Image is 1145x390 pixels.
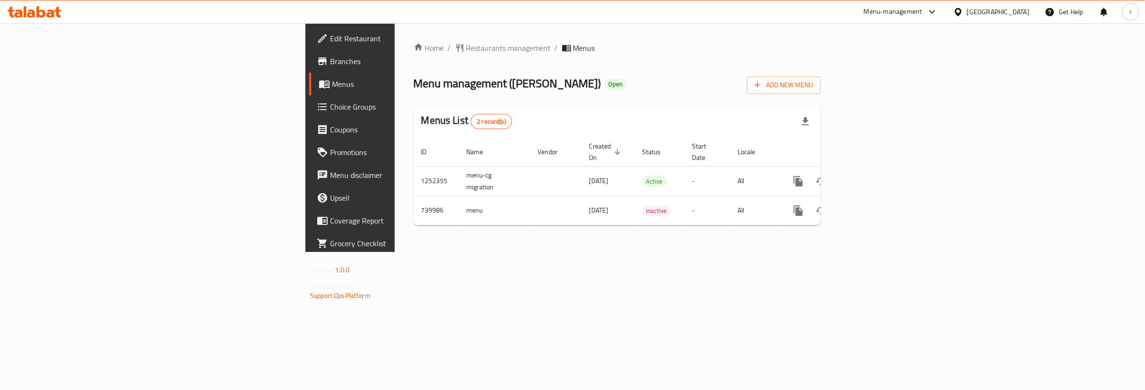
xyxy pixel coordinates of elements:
[471,114,512,129] div: Total records count
[466,42,551,54] span: Restaurants management
[414,138,886,225] table: enhanced table
[538,146,570,158] span: Vendor
[755,79,813,91] span: Add New Menu
[643,146,673,158] span: Status
[309,50,497,73] a: Branches
[309,141,497,164] a: Promotions
[685,196,730,225] td: -
[864,6,922,18] div: Menu-management
[794,110,817,133] div: Export file
[414,73,601,94] span: Menu management ( [PERSON_NAME] )
[685,166,730,196] td: -
[787,199,810,222] button: more
[643,205,671,216] span: Inactive
[310,289,370,302] a: Support.OpsPlatform
[309,118,497,141] a: Coupons
[573,42,595,54] span: Menus
[810,199,833,222] button: Change Status
[467,146,496,158] span: Name
[730,166,779,196] td: All
[787,170,810,193] button: more
[967,7,1030,17] div: [GEOGRAPHIC_DATA]
[309,186,497,209] a: Upsell
[589,140,624,163] span: Created On
[330,147,489,158] span: Promotions
[555,42,558,54] li: /
[455,42,551,54] a: Restaurants management
[738,146,768,158] span: Locale
[421,146,439,158] span: ID
[605,80,627,88] span: Open
[330,101,489,112] span: Choice Groups
[605,79,627,90] div: Open
[310,280,354,292] span: Get support on:
[330,215,489,226] span: Coverage Report
[810,170,833,193] button: Change Status
[421,113,512,129] h2: Menus List
[335,264,350,276] span: 1.0.0
[330,169,489,181] span: Menu disclaimer
[310,264,333,276] span: Version:
[330,124,489,135] span: Coupons
[309,95,497,118] a: Choice Groups
[332,78,489,90] span: Menus
[747,76,821,94] button: Add New Menu
[309,27,497,50] a: Edit Restaurant
[643,205,671,216] div: Inactive
[309,164,497,186] a: Menu disclaimer
[330,192,489,204] span: Upsell
[309,209,497,232] a: Coverage Report
[779,138,886,167] th: Actions
[589,204,609,216] span: [DATE]
[643,176,667,187] span: Active
[692,140,719,163] span: Start Date
[730,196,779,225] td: All
[309,73,497,95] a: Menus
[309,232,497,255] a: Grocery Checklist
[1129,7,1132,17] span: r
[414,42,821,54] nav: breadcrumb
[589,175,609,187] span: [DATE]
[330,238,489,249] span: Grocery Checklist
[330,56,489,67] span: Branches
[471,117,511,126] span: 2 record(s)
[330,33,489,44] span: Edit Restaurant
